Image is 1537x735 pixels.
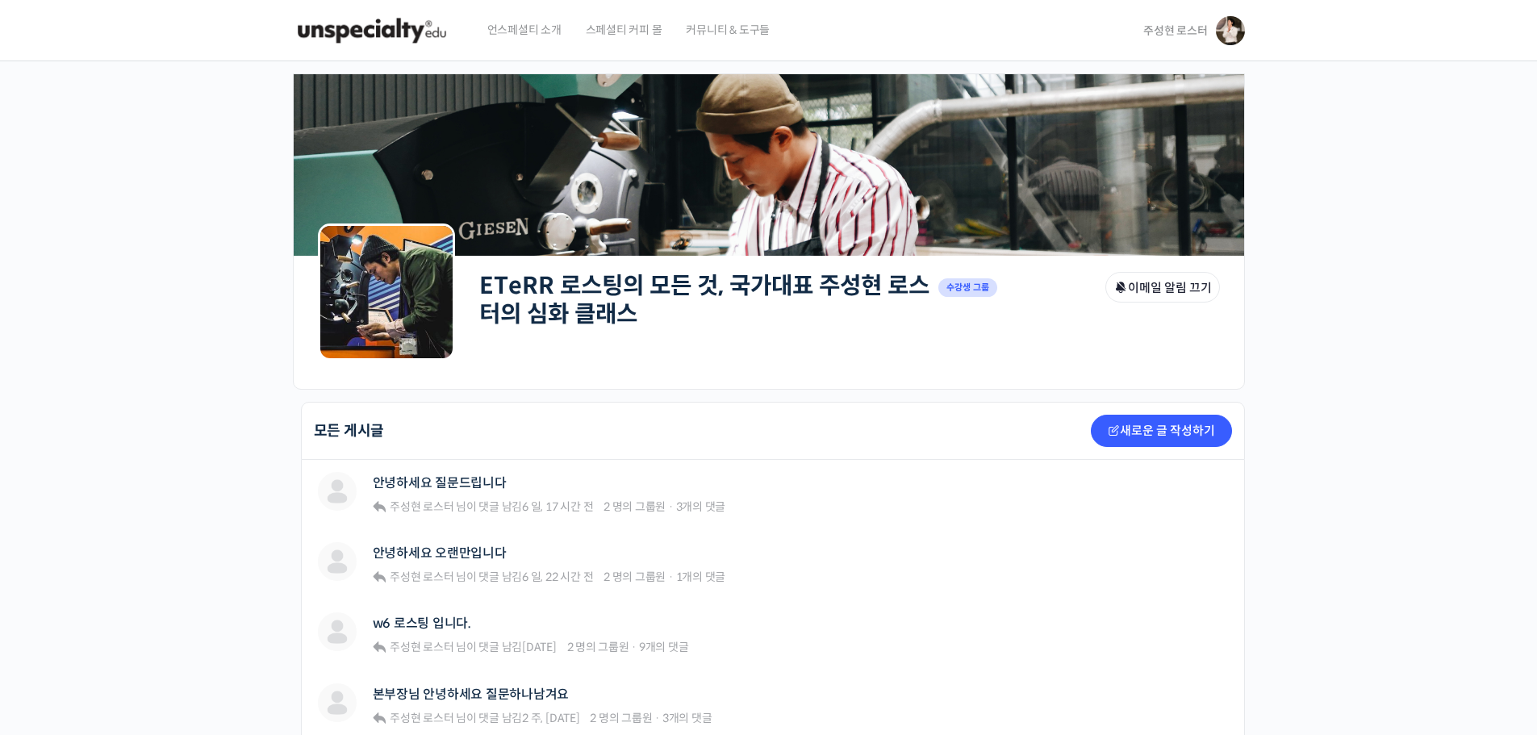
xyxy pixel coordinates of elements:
[390,570,453,584] span: 주성현 로스터
[522,570,593,584] a: 6 일, 22 시간 전
[314,424,385,438] h2: 모든 게시글
[387,499,453,514] a: 주성현 로스터
[373,687,570,702] a: 본부장님 안녕하세요 질문하나남겨요
[604,570,666,584] span: 2 명의 그룹원
[387,570,453,584] a: 주성현 로스터
[676,499,726,514] span: 3개의 댓글
[373,616,471,631] a: w6 로스팅 입니다.
[373,545,507,561] a: 안녕하세요 오랜만입니다
[1091,415,1232,447] a: 새로운 글 작성하기
[676,570,726,584] span: 1개의 댓글
[604,499,666,514] span: 2 명의 그룹원
[1105,272,1220,303] button: 이메일 알림 끄기
[522,499,593,514] a: 6 일, 17 시간 전
[373,475,507,491] a: 안녕하세요 질문드립니다
[387,640,453,654] a: 주성현 로스터
[387,711,453,725] a: 주성현 로스터
[567,640,629,654] span: 2 명의 그룹원
[668,570,674,584] span: ·
[522,640,557,654] a: [DATE]
[479,271,929,328] a: ETeRR 로스팅의 모든 것, 국가대표 주성현 로스터의 심화 클래스
[1143,23,1207,38] span: 주성현 로스터
[631,640,637,654] span: ·
[654,711,660,725] span: ·
[938,278,998,297] span: 수강생 그룹
[390,499,453,514] span: 주성현 로스터
[318,223,455,361] img: Group logo of ETeRR 로스팅의 모든 것, 국가대표 주성현 로스터의 심화 클래스
[668,499,674,514] span: ·
[387,711,579,725] span: 님이 댓글 남김
[387,640,557,654] span: 님이 댓글 남김
[387,570,593,584] span: 님이 댓글 남김
[522,711,579,725] a: 2 주, [DATE]
[387,499,593,514] span: 님이 댓글 남김
[390,711,453,725] span: 주성현 로스터
[639,640,689,654] span: 9개의 댓글
[590,711,652,725] span: 2 명의 그룹원
[662,711,712,725] span: 3개의 댓글
[390,640,453,654] span: 주성현 로스터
